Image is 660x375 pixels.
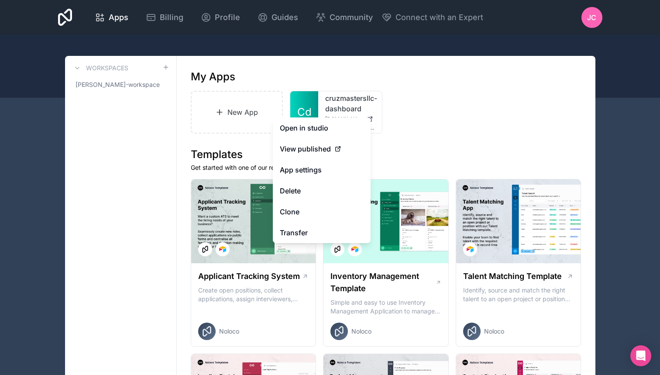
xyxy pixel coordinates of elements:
[139,8,190,27] a: Billing
[160,11,183,24] span: Billing
[325,93,375,114] a: cruzmastersllc-dashboard
[351,327,371,336] span: Noloco
[273,222,371,243] a: Transfer
[72,63,128,73] a: Workspaces
[191,70,235,84] h1: My Apps
[219,327,239,336] span: Noloco
[198,270,300,282] h1: Applicant Tracking System
[273,117,371,138] a: Open in studio
[273,180,371,201] button: Delete
[191,163,581,172] p: Get started with one of our ready-made templates
[86,64,128,72] h3: Workspaces
[325,116,375,123] a: [DOMAIN_NAME]
[215,11,240,24] span: Profile
[219,246,226,253] img: Airtable Logo
[109,11,128,24] span: Apps
[325,116,363,123] span: [DOMAIN_NAME]
[395,11,483,24] span: Connect with an Expert
[191,91,283,134] a: New App
[191,148,581,162] h1: Templates
[330,11,373,24] span: Community
[273,201,371,222] a: Clone
[290,91,318,133] a: Cd
[463,286,574,303] p: Identify, source and match the right talent to an open project or position with our Talent Matchi...
[76,80,160,89] span: [PERSON_NAME]-workspace
[587,12,596,23] span: JC
[72,77,169,93] a: [PERSON_NAME]-workspace
[280,144,331,154] span: View published
[309,8,380,27] a: Community
[88,8,135,27] a: Apps
[198,286,309,303] p: Create open positions, collect applications, assign interviewers, centralise candidate feedback a...
[330,270,435,295] h1: Inventory Management Template
[463,270,562,282] h1: Talent Matching Template
[351,246,358,253] img: Airtable Logo
[297,105,312,119] span: Cd
[382,11,483,24] button: Connect with an Expert
[272,11,298,24] span: Guides
[484,327,504,336] span: Noloco
[251,8,305,27] a: Guides
[330,298,441,316] p: Simple and easy to use Inventory Management Application to manage your stock, orders and Manufact...
[467,246,474,253] img: Airtable Logo
[194,8,247,27] a: Profile
[273,138,371,159] a: View published
[630,345,651,366] div: Open Intercom Messenger
[273,159,371,180] a: App settings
